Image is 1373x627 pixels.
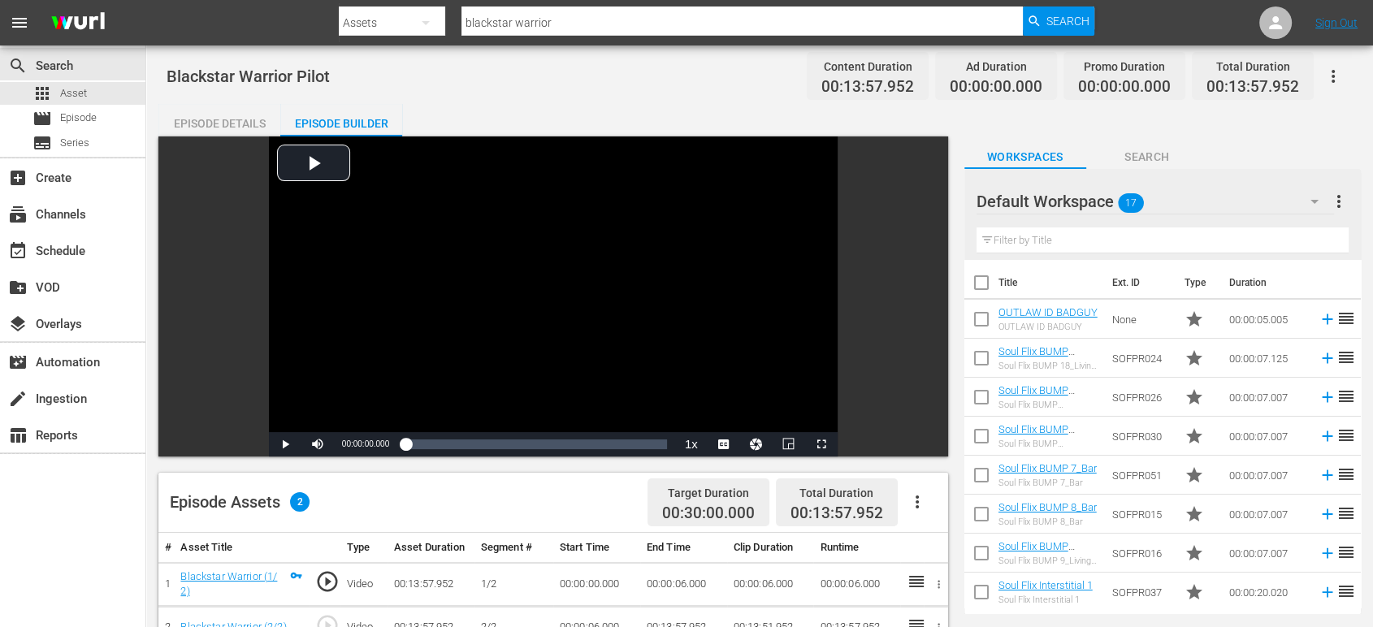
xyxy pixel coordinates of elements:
[640,562,727,606] td: 00:00:06.000
[1336,387,1356,406] span: reorder
[1336,504,1356,523] span: reorder
[1223,495,1312,534] td: 00:00:07.007
[388,562,474,606] td: 00:13:57.952
[1106,495,1179,534] td: SOFPR015
[388,533,474,563] th: Asset Duration
[1336,465,1356,484] span: reorder
[1106,417,1179,456] td: SOFPR030
[167,67,330,86] span: Blackstar Warrior Pilot
[1046,6,1089,36] span: Search
[1336,309,1356,328] span: reorder
[821,78,914,97] span: 00:13:57.952
[1106,534,1179,573] td: SOFPR016
[1336,582,1356,601] span: reorder
[1185,348,1204,368] span: Promo
[8,241,28,261] span: Schedule
[1223,456,1312,495] td: 00:00:07.007
[280,104,402,136] button: Episode Builder
[1106,378,1179,417] td: SOFPR026
[8,205,28,224] span: Channels
[1106,300,1179,339] td: None
[1223,339,1312,378] td: 00:00:07.125
[8,278,28,297] span: VOD
[301,432,334,456] button: Mute
[662,482,755,504] div: Target Duration
[170,492,310,512] div: Episode Assets
[32,84,52,103] span: Asset
[1336,348,1356,367] span: reorder
[950,55,1042,78] div: Ad Duration
[1319,505,1336,523] svg: Add to Episode
[8,314,28,334] span: Overlays
[1223,573,1312,612] td: 00:00:20.020
[1329,182,1349,221] button: more_vert
[1023,6,1094,36] button: Search
[1185,387,1204,407] span: Promo
[32,109,52,128] span: Episode
[32,133,52,153] span: Series
[998,423,1075,448] a: Soul Flix BUMP 24_Exterior
[998,595,1093,605] div: Soul Flix Interstitial 1
[998,439,1099,449] div: Soul Flix BUMP 24_Exterior
[158,533,174,563] th: #
[340,562,388,606] td: Video
[977,179,1334,224] div: Default Workspace
[474,533,553,563] th: Segment #
[290,492,310,512] span: 2
[1223,417,1312,456] td: 00:00:07.007
[10,13,29,32] span: menu
[821,55,914,78] div: Content Duration
[1315,16,1358,29] a: Sign Out
[998,579,1093,591] a: Soul Flix Interstitial 1
[158,562,174,606] td: 1
[8,389,28,409] span: Ingestion
[998,400,1099,410] div: Soul Flix BUMP 21_Exterior
[675,432,708,456] button: Playback Rate
[740,432,773,456] button: Jump To Time
[60,85,87,102] span: Asset
[8,426,28,445] span: Reports
[180,570,277,598] a: Blackstar Warrior (1/2)
[964,147,1086,167] span: Workspaces
[998,260,1102,305] th: Title
[1118,186,1144,220] span: 17
[1319,349,1336,367] svg: Add to Episode
[1319,427,1336,445] svg: Add to Episode
[474,562,553,606] td: 1/2
[1319,310,1336,328] svg: Add to Episode
[998,361,1099,371] div: Soul Flix BUMP 18_Living Room
[280,104,402,143] div: Episode Builder
[1219,260,1317,305] th: Duration
[1185,426,1204,446] span: Promo
[340,533,388,563] th: Type
[813,533,900,563] th: Runtime
[269,432,301,456] button: Play
[773,432,805,456] button: Picture-in-Picture
[1319,583,1336,601] svg: Add to Episode
[1106,573,1179,612] td: SOFPR037
[998,517,1097,527] div: Soul Flix BUMP 8_Bar
[8,352,28,372] span: Automation
[553,562,640,606] td: 00:00:00.000
[1223,378,1312,417] td: 00:00:07.007
[998,322,1098,332] div: OUTLAW ID BADGUY
[315,569,340,594] span: play_circle_outline
[1106,456,1179,495] td: SOFPR051
[640,533,727,563] th: End Time
[1185,543,1204,563] span: Promo
[1185,309,1204,329] span: Promo
[158,104,280,136] button: Episode Details
[1175,260,1219,305] th: Type
[813,562,900,606] td: 00:00:06.000
[1185,465,1204,485] span: Promo
[805,432,838,456] button: Fullscreen
[998,540,1075,564] a: Soul Flix BUMP 9_Living Room
[950,78,1042,97] span: 00:00:00.000
[790,482,883,504] div: Total Duration
[1086,147,1208,167] span: Search
[998,306,1098,318] a: OUTLAW ID BADGUY
[998,462,1097,474] a: Soul Flix BUMP 7_Bar
[998,384,1075,409] a: Soul Flix BUMP 21_Exterior
[1078,55,1171,78] div: Promo Duration
[1102,260,1175,305] th: Ext. ID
